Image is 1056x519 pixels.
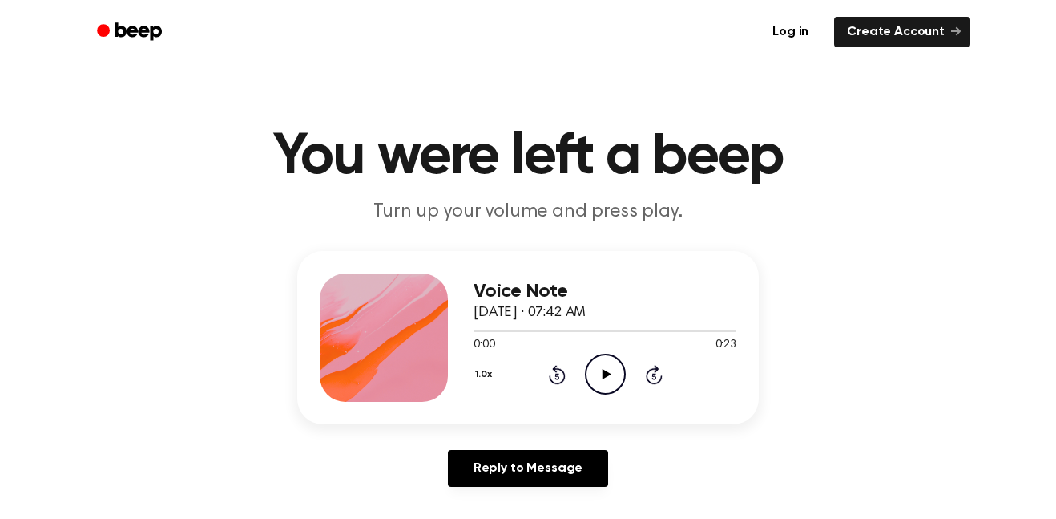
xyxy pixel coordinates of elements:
a: Reply to Message [448,450,608,487]
p: Turn up your volume and press play. [220,199,836,225]
span: 0:00 [474,337,494,354]
a: Create Account [834,17,970,47]
button: 1.0x [474,361,498,388]
span: 0:23 [715,337,736,354]
a: Log in [756,14,824,51]
span: [DATE] · 07:42 AM [474,306,586,320]
a: Beep [86,17,176,48]
h1: You were left a beep [118,128,938,186]
h3: Voice Note [474,281,736,302]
